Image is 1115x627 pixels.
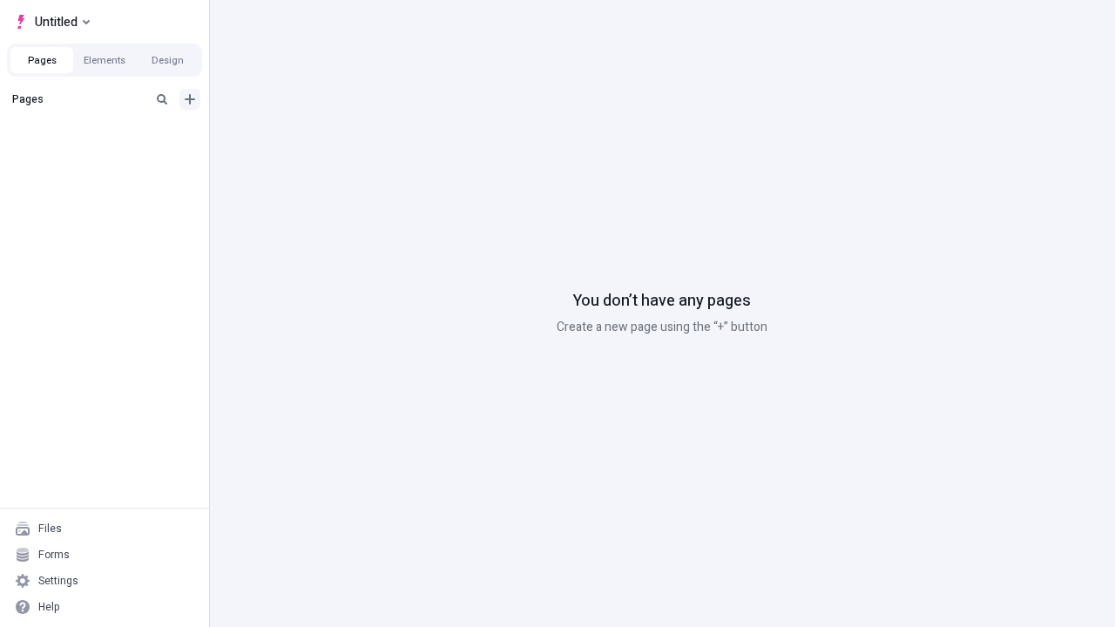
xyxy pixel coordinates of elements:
div: Forms [38,548,70,562]
div: Files [38,522,62,536]
button: Add new [179,89,200,110]
button: Select site [7,9,97,35]
p: You don’t have any pages [573,290,751,313]
div: Help [38,600,60,614]
button: Elements [73,47,136,73]
button: Design [136,47,199,73]
div: Settings [38,574,78,588]
div: Pages [12,92,145,106]
p: Create a new page using the “+” button [557,318,767,337]
button: Pages [10,47,73,73]
span: Untitled [35,11,78,32]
